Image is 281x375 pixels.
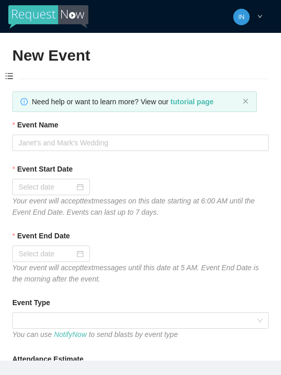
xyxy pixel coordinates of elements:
[18,181,74,193] input: Select date
[137,343,281,375] iframe: LiveChat chat widget
[257,14,263,19] span: down
[54,330,87,339] a: NotifyNow
[32,98,214,106] span: Need help or want to learn more? View our
[17,230,70,241] b: Event End Date
[12,135,269,151] input: Janet's and Mark's Wedding
[171,98,214,106] a: tutorial page
[17,119,58,130] b: Event Name
[12,45,269,66] h2: New Event
[242,98,249,104] span: close
[8,5,88,29] img: RequestNow
[242,98,249,105] button: close
[12,329,269,340] div: You can use to send blasts by event type
[12,297,50,308] b: Event Type
[233,9,250,25] img: 5007bee7c59ef8fc6bd867d4aa71cdfc
[17,163,72,175] b: Event Start Date
[18,248,74,259] input: Select date
[12,353,83,365] b: Attendance Estimate
[21,98,28,105] span: info-circle
[12,264,259,283] i: Your event will accept text messages until this date at 5 AM. Event End Date is the morning after...
[12,197,255,216] i: Your event will accept text messages on this date starting at 6:00 AM until the Event End Date. E...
